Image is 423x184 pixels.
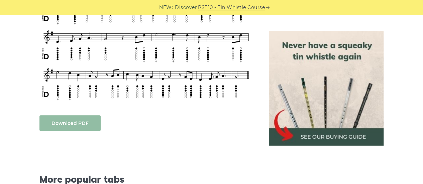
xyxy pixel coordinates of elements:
span: Discover [175,4,197,11]
span: NEW: [159,4,173,11]
a: PST10 - Tin Whistle Course [198,4,265,11]
img: tin whistle buying guide [269,31,384,146]
a: Download PDF [39,115,101,131]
